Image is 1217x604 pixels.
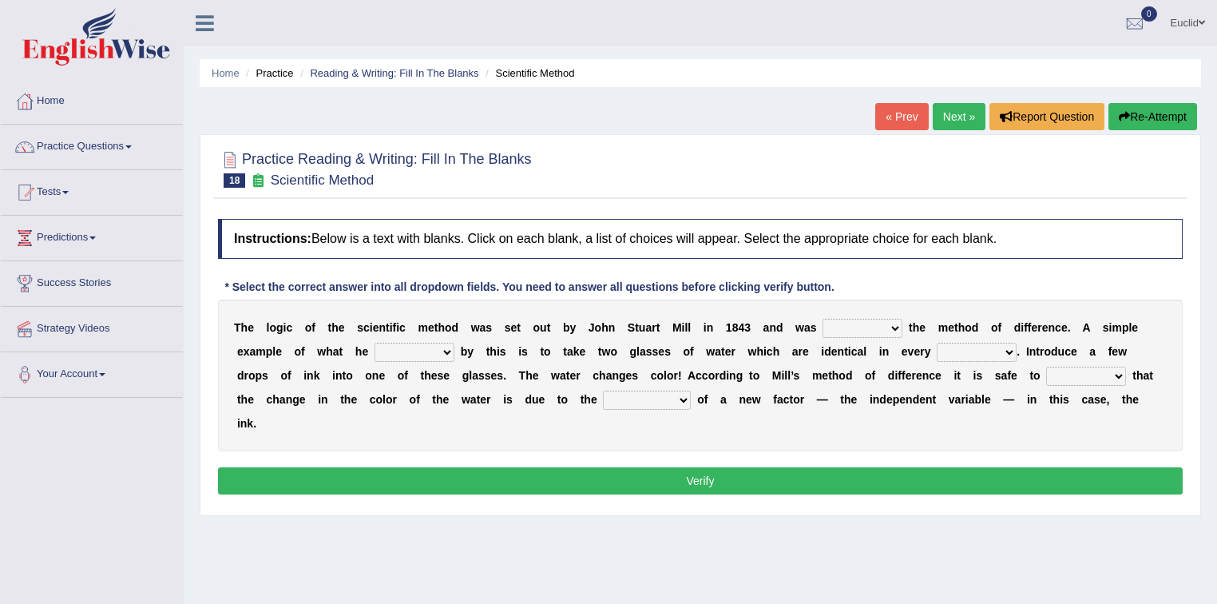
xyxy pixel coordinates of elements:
a: Home [212,67,240,79]
b: t [517,321,521,334]
b: o [305,321,312,334]
b: 1 [726,321,732,334]
b: f [997,321,1001,334]
b: d [452,321,459,334]
b: s [357,321,363,334]
b: r [576,369,580,382]
b: t [598,345,602,358]
b: e [1112,345,1118,358]
b: s [976,369,982,382]
b: i [1021,321,1024,334]
b: c [593,369,599,382]
b: e [428,321,434,334]
b: i [303,369,307,382]
b: e [248,321,254,334]
b: o [667,369,674,382]
b: e [919,321,926,334]
b: o [1044,345,1051,358]
b: s [995,369,1001,382]
b: c [363,321,370,334]
b: n [612,369,619,382]
b: e [339,321,345,334]
a: Predictions [1,216,183,256]
b: h [355,345,363,358]
small: Scientific Method [271,173,374,188]
a: Strategy Videos [1,307,183,347]
b: o [684,345,691,358]
b: e [658,345,664,358]
b: a [645,321,652,334]
b: f [1108,345,1112,358]
b: t [563,345,567,358]
b: . [1017,345,1020,358]
b: t [540,345,544,358]
b: n [922,369,930,382]
b: i [283,321,287,334]
b: J [589,321,595,334]
b: o [248,369,256,382]
b: a [640,345,646,358]
b: e [1011,369,1017,382]
b: o [269,321,276,334]
b: a [715,345,721,358]
b: y [569,321,576,334]
b: e [491,369,498,382]
b: n [769,321,776,334]
b: i [396,321,399,334]
b: l [688,321,691,334]
b: b [461,345,468,358]
b: c [651,369,657,382]
b: t [342,369,346,382]
b: n [372,369,379,382]
b: e [379,369,385,382]
b: o [965,321,972,334]
b: a [792,345,799,358]
b: Instructions: [234,232,311,245]
b: o [346,369,353,382]
b: h [773,345,780,358]
b: d [972,321,979,334]
b: r [674,369,678,382]
b: e [948,321,954,334]
b: i [332,369,335,382]
b: a [606,369,612,382]
b: e [443,369,450,382]
b: M [772,369,782,382]
b: A [1083,321,1091,334]
h2: Practice Reading & Writing: Fill In The Blanks [218,148,532,188]
b: e [916,369,922,382]
b: u [639,321,646,334]
b: c [399,321,406,334]
a: Practice Questions [1,125,183,165]
b: t [749,369,753,382]
b: n [608,321,616,334]
b: e [822,369,828,382]
b: a [249,345,256,358]
b: u [1058,345,1065,358]
b: f [1024,321,1028,334]
b: f [872,369,876,382]
b: m [418,321,427,334]
b: c [767,345,773,358]
b: w [317,345,326,358]
b: x [244,345,250,358]
b: . [1068,321,1071,334]
b: h [331,321,339,334]
b: s [497,369,503,382]
b: i [704,321,707,334]
b: i [497,345,500,358]
b: w [747,345,756,358]
b: o [398,369,405,382]
b: w [551,369,560,382]
a: Reading & Writing: Fill In The Blanks [310,67,478,79]
b: t [1029,369,1033,382]
b: d [719,369,727,382]
b: l [684,321,688,334]
b: n [307,369,314,382]
b: a [480,321,486,334]
small: Exam occurring question [249,173,266,189]
b: f [690,345,694,358]
b: c [1055,321,1061,334]
b: w [795,321,804,334]
b: p [255,369,262,382]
